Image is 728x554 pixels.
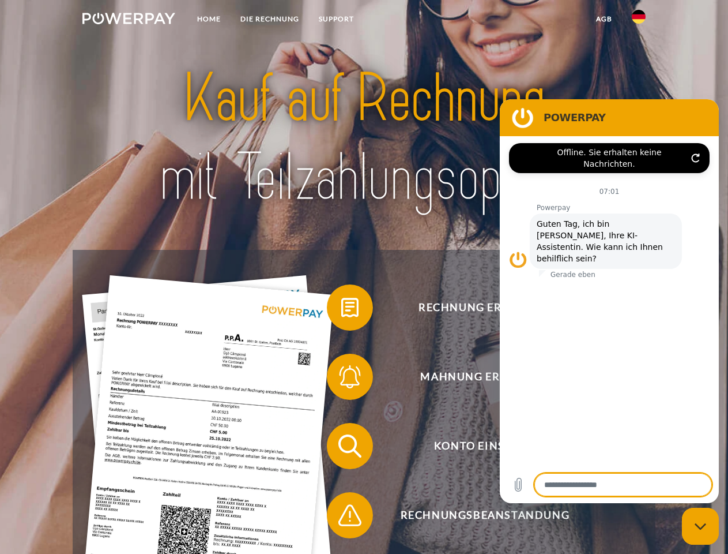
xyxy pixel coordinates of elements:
[309,9,364,29] a: SUPPORT
[344,492,626,538] span: Rechnungsbeanstandung
[231,9,309,29] a: DIE RECHNUNG
[327,285,627,331] button: Rechnung erhalten?
[335,501,364,530] img: qb_warning.svg
[632,10,646,24] img: de
[500,99,719,503] iframe: Messaging-Fenster
[344,423,626,469] span: Konto einsehen
[335,432,364,461] img: qb_search.svg
[327,492,627,538] button: Rechnungsbeanstandung
[335,293,364,322] img: qb_bill.svg
[682,508,719,545] iframe: Schaltfläche zum Öffnen des Messaging-Fensters; Konversation läuft
[327,423,627,469] button: Konto einsehen
[187,9,231,29] a: Home
[110,55,618,221] img: title-powerpay_de.svg
[327,354,627,400] button: Mahnung erhalten?
[82,13,175,24] img: logo-powerpay-white.svg
[335,362,364,391] img: qb_bell.svg
[344,285,626,331] span: Rechnung erhalten?
[344,354,626,400] span: Mahnung erhalten?
[586,9,622,29] a: agb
